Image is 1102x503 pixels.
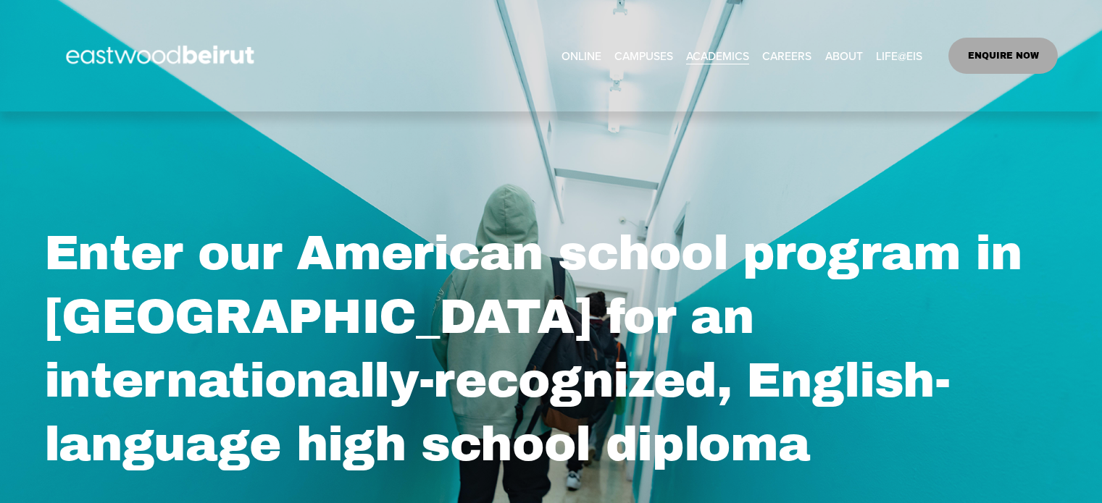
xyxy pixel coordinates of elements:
[825,46,863,66] span: ABOUT
[614,44,673,67] a: folder dropdown
[614,46,673,66] span: CAMPUSES
[825,44,863,67] a: folder dropdown
[876,44,922,67] a: folder dropdown
[686,46,749,66] span: ACADEMICS
[44,19,280,93] img: EastwoodIS Global Site
[876,46,922,66] span: LIFE@EIS
[686,44,749,67] a: folder dropdown
[948,38,1058,74] a: ENQUIRE NOW
[762,44,811,67] a: CAREERS
[44,221,1058,477] h2: Enter our American school program in [GEOGRAPHIC_DATA] for an internationally-recognized, English...
[562,44,601,67] a: ONLINE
